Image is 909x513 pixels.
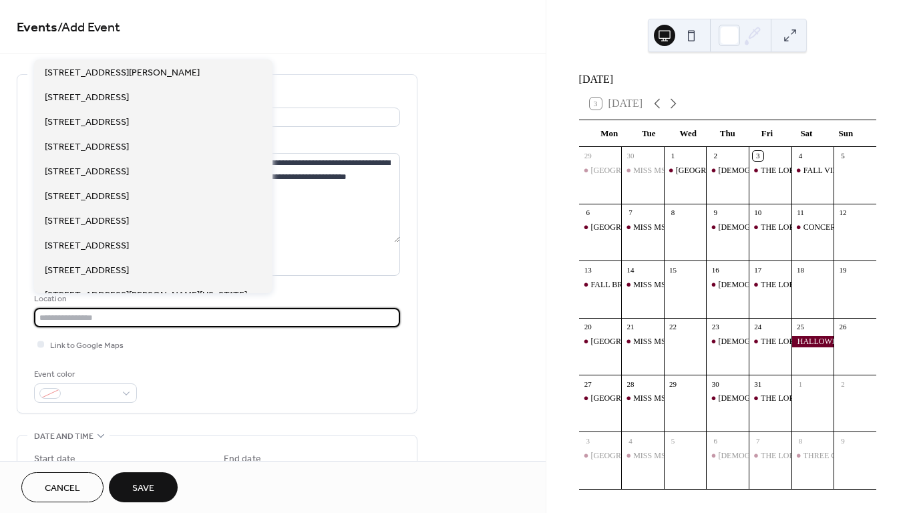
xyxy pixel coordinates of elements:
[749,279,791,291] div: THE LORD'S CUPBOARD
[633,165,665,176] div: MISS MS
[710,379,720,389] div: 30
[753,379,763,389] div: 31
[838,379,848,389] div: 2
[795,208,805,218] div: 11
[579,71,876,88] div: [DATE]
[761,450,852,462] div: THE LORD'S CUPBOARD
[583,379,593,389] div: 27
[761,222,852,233] div: THE LORD'S CUPBOARD
[669,120,708,147] div: Wed
[664,165,707,176] div: PRIMROSE SCHOOL
[706,450,749,462] div: FRANCISCAN EXPRESS
[621,222,664,233] div: MISS MS
[45,214,129,228] span: [STREET_ADDRESS]
[579,336,622,347] div: INDIAN CREEK
[45,66,200,80] span: [STREET_ADDRESS][PERSON_NAME]
[753,436,763,446] div: 7
[17,15,57,41] a: Events
[710,151,720,161] div: 2
[706,222,749,233] div: FRANCISCAN EXPRESS
[668,151,678,161] div: 1
[45,239,129,253] span: [STREET_ADDRESS]
[579,222,622,233] div: INDIAN CREEK
[706,393,749,404] div: FRANCISCAN EXPRESS
[838,265,848,275] div: 19
[753,208,763,218] div: 10
[45,116,129,130] span: [STREET_ADDRESS]
[591,222,673,233] div: [GEOGRAPHIC_DATA]
[633,393,665,404] div: MISS MS
[21,472,104,502] button: Cancel
[633,222,665,233] div: MISS MS
[45,264,129,278] span: [STREET_ADDRESS]
[57,15,120,41] span: / Add Event
[590,120,629,147] div: Mon
[45,91,129,105] span: [STREET_ADDRESS]
[795,151,805,161] div: 4
[749,336,791,347] div: THE LORD'S CUPBOARD
[583,322,593,332] div: 20
[761,336,852,347] div: THE LORD'S CUPBOARD
[718,393,843,404] div: [DEMOGRAPHIC_DATA] EXPRESS
[749,165,791,176] div: THE LORD'S CUPBOARD
[34,367,134,381] div: Event color
[621,393,664,404] div: MISS MS
[621,450,664,462] div: MISS MS
[34,452,75,466] div: Start date
[668,436,678,446] div: 5
[621,165,664,176] div: MISS MS
[838,208,848,218] div: 12
[625,265,635,275] div: 14
[803,450,887,462] div: THREE CORD FITNESS
[109,472,178,502] button: Save
[50,339,124,353] span: Link to Google Maps
[224,452,261,466] div: End date
[45,140,129,154] span: [STREET_ADDRESS]
[753,322,763,332] div: 24
[791,222,834,233] div: CONCERT SERIES
[710,265,720,275] div: 16
[591,165,673,176] div: [GEOGRAPHIC_DATA]
[579,279,622,291] div: FALL BREAK POP UP
[668,265,678,275] div: 15
[795,436,805,446] div: 8
[34,430,94,444] span: Date and time
[718,336,843,347] div: [DEMOGRAPHIC_DATA] EXPRESS
[625,379,635,389] div: 28
[718,279,843,291] div: [DEMOGRAPHIC_DATA] EXPRESS
[583,436,593,446] div: 3
[761,165,852,176] div: THE LORD'S CUPBOARD
[791,450,834,462] div: THREE CORD FITNESS
[591,279,668,291] div: FALL BREAK POP UP
[795,379,805,389] div: 1
[710,436,720,446] div: 6
[625,151,635,161] div: 30
[45,190,129,204] span: [STREET_ADDRESS]
[591,450,673,462] div: [GEOGRAPHIC_DATA]
[625,436,635,446] div: 4
[579,165,622,176] div: INDIAN CREEK
[579,393,622,404] div: INDIAN CREEK
[706,279,749,291] div: FRANCISCAN EXPRESS
[45,289,247,303] span: [STREET_ADDRESS][PERSON_NAME][US_STATE]
[761,279,852,291] div: THE LORD'S CUPBOARD
[718,222,843,233] div: [DEMOGRAPHIC_DATA] EXPRESS
[583,151,593,161] div: 29
[749,222,791,233] div: THE LORD'S CUPBOARD
[579,450,622,462] div: INDIAN CREEK
[791,336,834,347] div: HALLOWEEN TOWN
[668,379,678,389] div: 29
[749,393,791,404] div: THE LORD'S CUPBOARD
[633,279,665,291] div: MISS MS
[621,279,664,291] div: MISS MS
[621,336,664,347] div: MISS MS
[795,322,805,332] div: 25
[45,165,129,179] span: [STREET_ADDRESS]
[132,482,154,496] span: Save
[629,120,669,147] div: Tue
[710,322,720,332] div: 23
[795,265,805,275] div: 18
[633,336,665,347] div: MISS MS
[708,120,747,147] div: Thu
